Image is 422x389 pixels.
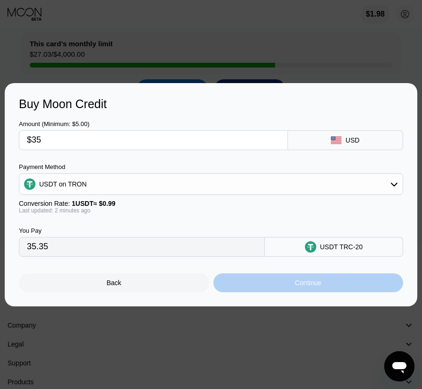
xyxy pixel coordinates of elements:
[295,279,321,287] div: Continue
[72,200,116,207] span: 1 USDT ≈ $0.99
[19,120,288,127] div: Amount (Minimum: $5.00)
[107,279,121,287] div: Back
[27,131,280,150] input: $0.00
[19,163,403,170] div: Payment Method
[213,273,404,292] div: Continue
[19,97,403,111] div: Buy Moon Credit
[19,227,265,234] div: You Pay
[19,200,403,207] div: Conversion Rate:
[346,136,360,144] div: USD
[19,207,403,214] div: Last updated: 2 minutes ago
[39,180,87,188] div: USDT on TRON
[19,175,403,194] div: USDT on TRON
[320,243,363,251] div: USDT TRC-20
[384,351,414,381] iframe: Button to launch messaging window
[19,273,209,292] div: Back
